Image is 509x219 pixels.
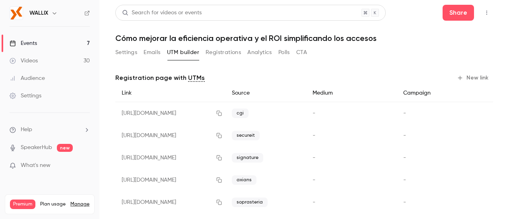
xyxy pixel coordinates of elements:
[10,57,38,65] div: Videos
[313,133,315,138] span: -
[167,46,199,59] button: UTM builder
[10,92,41,100] div: Settings
[21,143,52,152] a: SpeakerHub
[403,110,406,116] span: -
[115,33,493,43] h1: Cómo mejorar la eficiencia operativa y el ROI simplificando los accesos
[397,84,456,102] div: Campaign
[232,198,268,207] span: soprasteria
[70,201,89,207] a: Manage
[443,5,474,21] button: Share
[313,177,315,183] span: -
[454,72,493,84] button: New link
[21,161,51,170] span: What's new
[80,162,90,169] iframe: Noticeable Trigger
[29,9,48,17] h6: WALLIX
[10,74,45,82] div: Audience
[10,200,35,209] span: Premium
[225,84,306,102] div: Source
[232,131,260,140] span: secureit
[115,102,225,125] div: [URL][DOMAIN_NAME]
[57,144,73,152] span: new
[232,109,249,118] span: cgi
[403,133,406,138] span: -
[206,46,241,59] button: Registrations
[232,153,263,163] span: signature
[313,155,315,161] span: -
[115,191,225,213] div: [URL][DOMAIN_NAME]
[247,46,272,59] button: Analytics
[313,110,315,116] span: -
[115,84,225,102] div: Link
[115,73,205,83] p: Registration page with
[188,73,205,83] a: UTMs
[115,147,225,169] div: [URL][DOMAIN_NAME]
[21,126,32,134] span: Help
[313,200,315,205] span: -
[403,200,406,205] span: -
[10,126,90,134] li: help-dropdown-opener
[115,46,137,59] button: Settings
[403,177,406,183] span: -
[144,46,160,59] button: Emails
[296,46,307,59] button: CTA
[40,201,66,207] span: Plan usage
[122,9,202,17] div: Search for videos or events
[306,84,397,102] div: Medium
[10,7,23,19] img: WALLIX
[403,155,406,161] span: -
[232,175,256,185] span: axians
[10,39,37,47] div: Events
[115,169,225,191] div: [URL][DOMAIN_NAME]
[115,124,225,147] div: [URL][DOMAIN_NAME]
[278,46,290,59] button: Polls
